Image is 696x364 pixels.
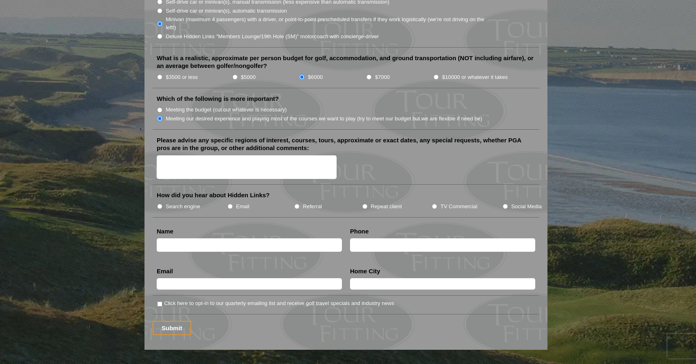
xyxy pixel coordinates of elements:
label: Phone [350,227,369,235]
label: Email [157,267,173,275]
label: Home City [350,267,380,275]
label: $3500 or less [166,73,198,81]
label: What is a realistic, approximate per person budget for golf, accommodation, and ground transporta... [157,54,535,70]
label: Click here to opt-in to our quarterly emailing list and receive golf travel specials and industry... [164,299,394,307]
label: Social Media [511,203,542,211]
label: Minivan (maximum 4 passengers) with a driver, or point-to-point prescheduled transfers if they wo... [166,15,493,31]
label: Meeting the budget (cut out whatever is necessary) [166,106,287,114]
label: $5000 [241,73,256,81]
label: $6000 [308,73,323,81]
input: Submit [153,321,191,335]
label: Which of the following is more important? [157,95,279,103]
label: TV Commercial [440,203,477,211]
label: Name [157,227,173,235]
label: Self-drive car or minivan(s), automatic transmission [166,7,287,15]
label: Deluxe Hidden Links "Members Lounge/19th Hole (SM)" motorcoach with concierge-driver [166,33,379,41]
label: Email [236,203,250,211]
label: $10000 or whatever it takes [442,73,508,81]
label: Meeting our desired experience and playing most of the courses we want to play (try to meet our b... [166,115,482,123]
label: Please advise any specific regions of interest, courses, tours, approximate or exact dates, any s... [157,136,535,152]
label: Referral [303,203,322,211]
label: Search engine [166,203,200,211]
label: Repeat client [371,203,402,211]
label: How did you hear about Hidden Links? [157,191,270,199]
label: $7000 [375,73,390,81]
